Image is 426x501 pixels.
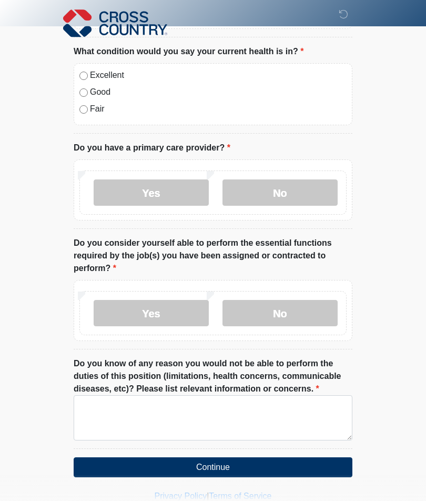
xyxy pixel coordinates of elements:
label: What condition would you say your current health is in? [74,45,303,58]
label: Fair [90,103,347,115]
a: | [207,492,209,500]
input: Fair [79,105,88,114]
label: Do you know of any reason you would not be able to perform the duties of this position (limitatio... [74,357,352,395]
label: No [222,300,338,326]
button: Continue [74,457,352,477]
a: Terms of Service [209,492,271,500]
label: Yes [94,300,209,326]
label: Yes [94,179,209,206]
label: Excellent [90,69,347,82]
img: Cross Country Logo [63,8,167,38]
a: Privacy Policy [155,492,207,500]
input: Excellent [79,72,88,80]
label: No [222,179,338,206]
label: Good [90,86,347,98]
input: Good [79,88,88,97]
label: Do you have a primary care provider? [74,142,230,154]
label: Do you consider yourself able to perform the essential functions required by the job(s) you have ... [74,237,352,275]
